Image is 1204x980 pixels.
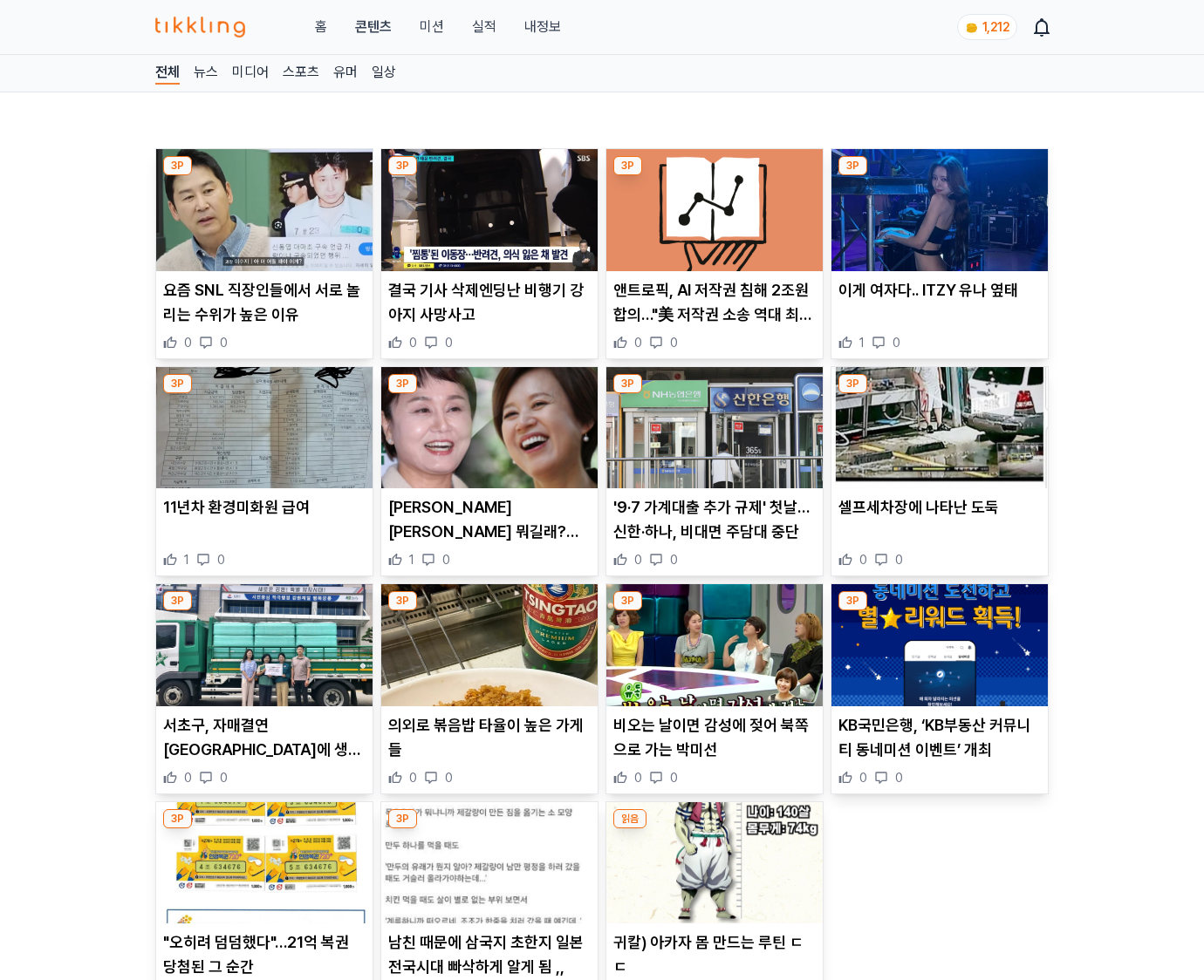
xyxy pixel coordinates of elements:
[838,278,1041,303] p: 이게 여자다.. ITZY 유나 옆태
[156,802,373,924] img: "오히려 덤덤했다"…21억 복권 당첨된 그 순간
[613,809,646,828] div: 읽음
[184,334,192,351] span: 0
[634,551,642,568] span: 0
[163,930,366,979] p: "오히려 덤덤했다"…21억 복권 당첨된 그 순간
[381,802,598,924] img: 남친 때문에 삼국지 초한지 일본 전국시대 빠삭하게 알게 됨 ,,
[155,583,373,794] div: 3P 서초구, 자매결연 강릉시에 생수 3200병 긴급 지원 서초구, 자매결연 [GEOGRAPHIC_DATA]에 생수 3200병 긴급 지원 0 0
[613,930,816,979] p: 귀칼) 아카자 몸 만드는 루틴 ㄷㄷ
[388,809,417,828] div: 3P
[605,366,824,577] div: 3P '9·7 가계대출 추가 규제' 첫날…신한·하나, 비대면 주담대 중단 '9·7 가계대출 추가 규제' 첫날…신한·하나, 비대면 주담대 중단 0 0
[388,930,591,979] p: 남친 때문에 삼국지 초한지 일본 전국시대 빠삭하게 알게 됨 ,,
[409,551,414,568] span: 1
[156,584,373,706] img: 서초구, 자매결연 강릉시에 생수 3200병 긴급 지원
[831,148,1049,359] div: 3P 이게 여자다.. ITZY 유나 옆태 이게 여자다.. ITZY 유나 옆태 1 0
[355,17,392,37] a: 콘텐츠
[670,769,678,786] span: 0
[283,62,319,85] a: 스포츠
[965,21,979,35] img: coin
[388,495,591,544] p: [PERSON_NAME] [PERSON_NAME] 뭐길래? [PERSON_NAME] "잘 견디고 있지, 허망해 말고" 의미심장 글 화제 (+투병, 건강, 암)
[634,769,642,786] span: 0
[380,583,599,794] div: 3P 의외로 볶음밥 타율이 높은 가게들 의외로 볶음밥 타율이 높은 가게들 0 0
[524,17,561,37] a: 내정보
[388,156,417,175] div: 3P
[605,583,824,794] div: 3P 비오는 날이면 감성에 젖어 북쪽으로 가는 박미선 비오는 날이면 감성에 젖어 북쪽으로 가는 박미선 0 0
[613,591,642,610] div: 3P
[605,148,824,359] div: 3P 앤트로픽, AI 저작권 침해 2조원 합의…"美 저작권 소송 역대 최대 규모 배상금" 앤트로픽, AI 저작권 침해 2조원 합의…"美 저작권 소송 역대 최대 규모 배상금" 0 0
[184,551,189,568] span: 1
[380,366,599,577] div: 3P 박미선 병명 뭐길래? 이경실 "잘 견디고 있지, 허망해 말고" 의미심장 글 화제 (+투병, 건강, 암) [PERSON_NAME] [PERSON_NAME] 뭐길래? [PE...
[838,591,867,610] div: 3P
[381,149,598,271] img: 결국 기사 삭제엔딩난 비행기 강아지 사망사고
[333,62,358,85] a: 유머
[613,713,816,762] p: 비오는 날이면 감성에 젖어 북쪽으로 가는 박미선
[613,495,816,544] p: '9·7 가계대출 추가 규제' 첫날…신한·하나, 비대면 주담대 중단
[838,495,1041,520] p: 셀프세차장에 나타난 도둑
[606,149,823,271] img: 앤트로픽, AI 저작권 침해 2조원 합의…"美 저작권 소송 역대 최대 규모 배상금"
[163,495,366,520] p: 11년차 환경미화원 급여
[442,551,450,568] span: 0
[232,62,269,85] a: 미디어
[184,769,192,786] span: 0
[217,551,225,568] span: 0
[895,769,903,786] span: 0
[613,278,816,327] p: 앤트로픽, AI 저작권 침해 2조원 합의…"美 저작권 소송 역대 최대 규모 배상금"
[163,278,366,327] p: 요즘 SNL 직장인들에서 서로 놀리는 수위가 높은 이유
[831,584,1048,706] img: KB국민은행, ‘KB부동산 커뮤니티 동네미션 이벤트’ 개최
[194,62,218,85] a: 뉴스
[831,583,1049,794] div: 3P KB국민은행, ‘KB부동산 커뮤니티 동네미션 이벤트’ 개최 KB국민은행, ‘KB부동산 커뮤니티 동네미션 이벤트’ 개최 0 0
[420,17,444,37] button: 미션
[634,334,642,351] span: 0
[388,591,417,610] div: 3P
[859,334,865,351] span: 1
[156,367,373,489] img: 11년차 환경미화원 급여
[613,374,642,393] div: 3P
[445,769,453,786] span: 0
[670,551,678,568] span: 0
[388,374,417,393] div: 3P
[606,367,823,489] img: '9·7 가계대출 추가 규제' 첫날…신한·하나, 비대면 주담대 중단
[838,156,867,175] div: 3P
[893,334,900,351] span: 0
[372,62,396,85] a: 일상
[606,584,823,706] img: 비오는 날이면 감성에 젖어 북쪽으로 가는 박미선
[838,713,1041,762] p: KB국민은행, ‘KB부동산 커뮤니티 동네미션 이벤트’ 개최
[606,802,823,924] img: 귀칼) 아카자 몸 만드는 루틴 ㄷㄷ
[957,14,1014,40] a: coin 1,212
[838,374,867,393] div: 3P
[380,148,599,359] div: 3P 결국 기사 삭제엔딩난 비행기 강아지 사망사고 결국 기사 삭제엔딩난 비행기 강아지 사망사고 0 0
[155,17,245,37] img: 티끌링
[220,334,228,351] span: 0
[163,156,192,175] div: 3P
[163,713,366,762] p: 서초구, 자매결연 [GEOGRAPHIC_DATA]에 생수 3200병 긴급 지원
[388,713,591,762] p: 의외로 볶음밥 타율이 높은 가게들
[156,149,373,271] img: 요즘 SNL 직장인들에서 서로 놀리는 수위가 높은 이유
[859,769,867,786] span: 0
[163,809,192,828] div: 3P
[220,769,228,786] span: 0
[409,769,417,786] span: 0
[155,62,180,85] a: 전체
[445,334,453,351] span: 0
[472,17,496,37] a: 실적
[670,334,678,351] span: 0
[831,367,1048,489] img: 셀프세차장에 나타난 도둑
[859,551,867,568] span: 0
[831,366,1049,577] div: 3P 셀프세차장에 나타난 도둑 셀프세차장에 나타난 도둑 0 0
[163,374,192,393] div: 3P
[381,367,598,489] img: 박미선 병명 뭐길래? 이경실 "잘 견디고 있지, 허망해 말고" 의미심장 글 화제 (+투병, 건강, 암)
[831,149,1048,271] img: 이게 여자다.. ITZY 유나 옆태
[895,551,903,568] span: 0
[982,20,1009,34] span: 1,212
[315,17,327,37] a: 홈
[381,584,598,706] img: 의외로 볶음밥 타율이 높은 가게들
[155,148,373,359] div: 3P 요즘 SNL 직장인들에서 서로 놀리는 수위가 높은 이유 요즘 SNL 직장인들에서 서로 놀리는 수위가 높은 이유 0 0
[163,591,192,610] div: 3P
[409,334,417,351] span: 0
[388,278,591,327] p: 결국 기사 삭제엔딩난 비행기 강아지 사망사고
[613,156,642,175] div: 3P
[155,366,373,577] div: 3P 11년차 환경미화원 급여 11년차 환경미화원 급여 1 0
